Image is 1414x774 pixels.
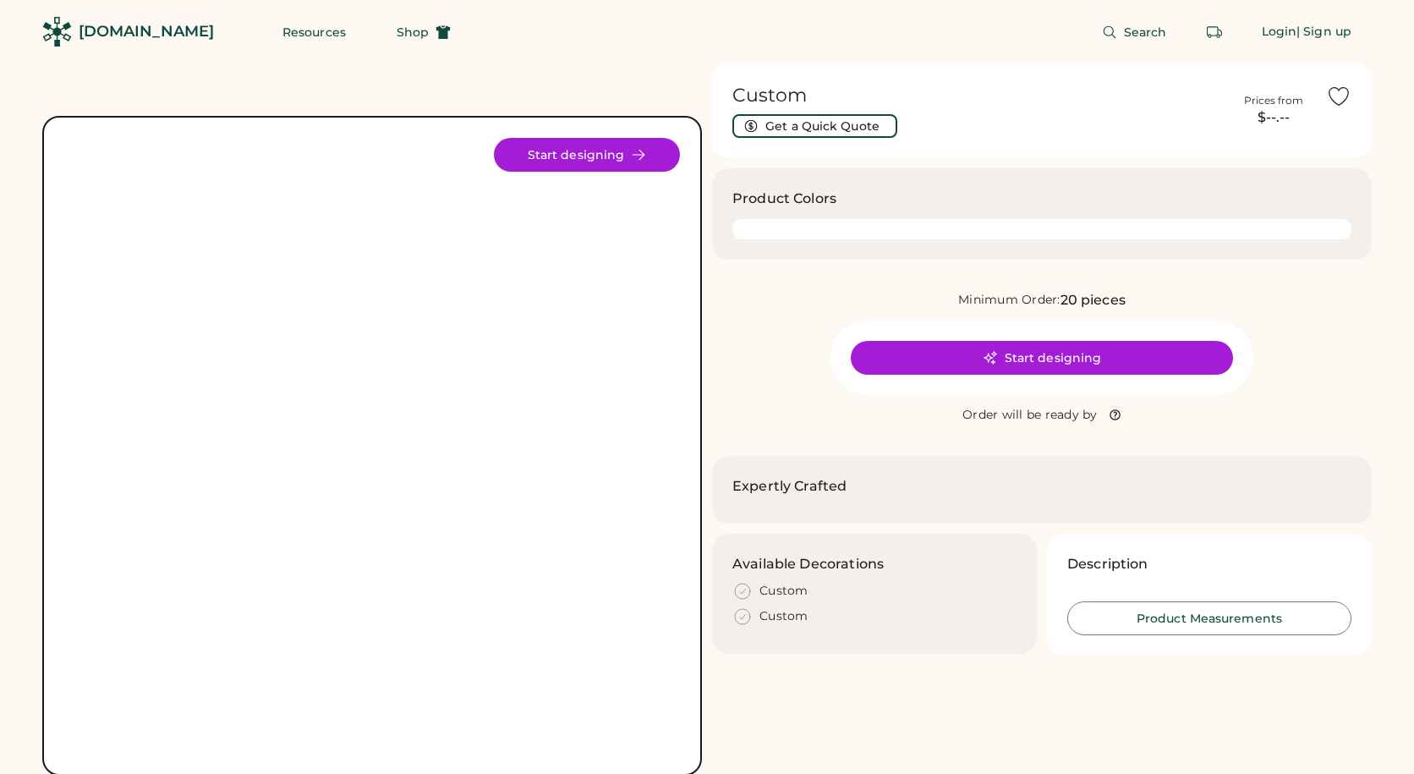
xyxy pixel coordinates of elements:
[759,583,808,600] div: Custom
[64,138,680,754] img: Product Image
[851,341,1233,375] button: Start designing
[1060,290,1126,310] div: 20 pieces
[1231,107,1316,128] div: $--.--
[732,114,897,138] button: Get a Quick Quote
[1067,601,1351,635] button: Product Measurements
[1082,15,1187,49] button: Search
[1198,15,1231,49] button: Retrieve an order
[262,15,366,49] button: Resources
[732,554,884,574] h3: Available Decorations
[1262,24,1297,41] div: Login
[732,189,836,209] h3: Product Colors
[958,292,1060,309] div: Minimum Order:
[397,26,429,38] span: Shop
[962,407,1098,424] div: Order will be ready by
[79,21,214,42] div: [DOMAIN_NAME]
[1244,94,1303,107] div: Prices from
[1067,554,1148,574] h3: Description
[42,17,72,47] img: Rendered Logo - Screens
[1124,26,1167,38] span: Search
[494,138,680,172] button: Start designing
[732,84,1221,107] h1: Custom
[732,476,847,497] h2: Expertly Crafted
[759,608,808,625] div: Custom
[1296,24,1351,41] div: | Sign up
[376,15,471,49] button: Shop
